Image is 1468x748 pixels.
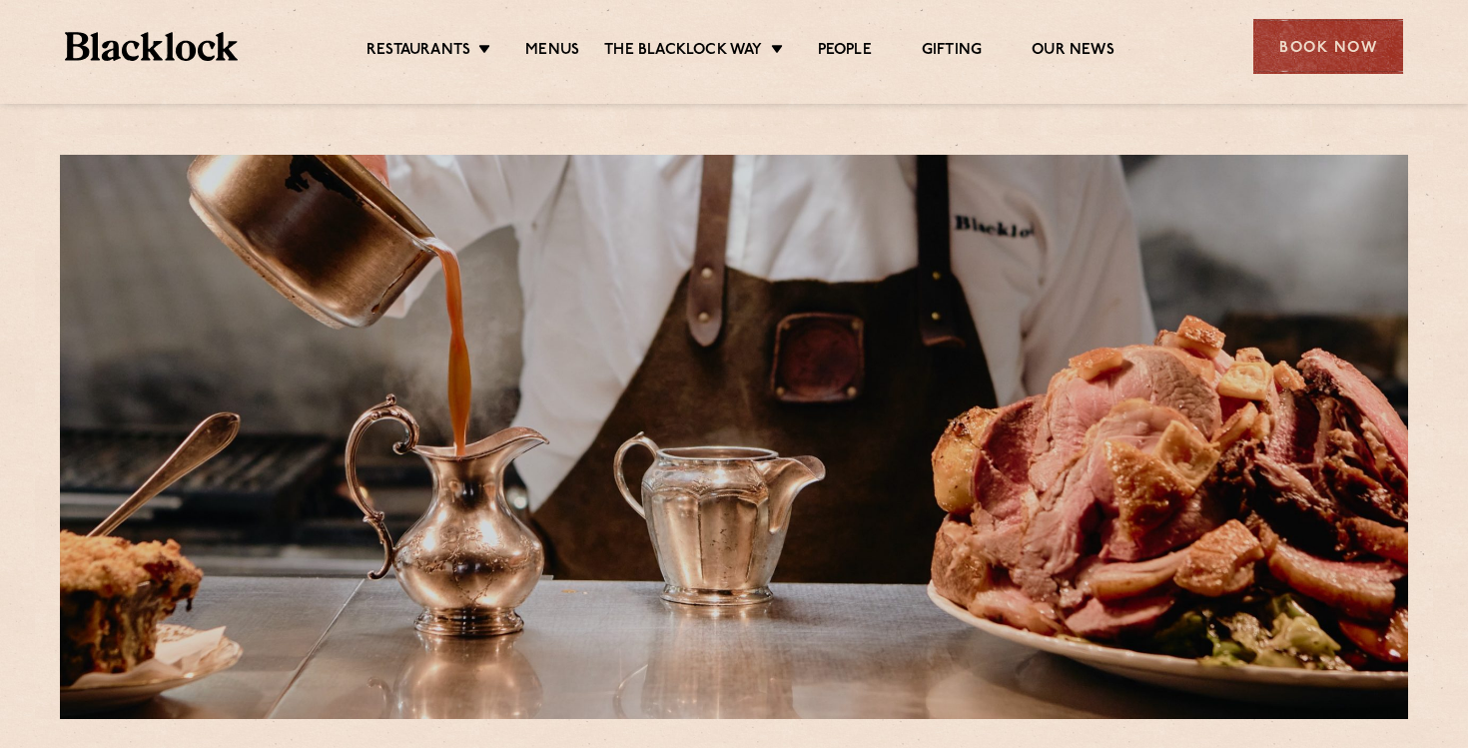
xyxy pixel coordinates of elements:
[525,41,579,63] a: Menus
[367,41,470,63] a: Restaurants
[1253,19,1403,74] div: Book Now
[65,32,238,61] img: BL_Textured_Logo-footer-cropped.svg
[604,41,762,63] a: The Blacklock Way
[922,41,982,63] a: Gifting
[1032,41,1114,63] a: Our News
[818,41,872,63] a: People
